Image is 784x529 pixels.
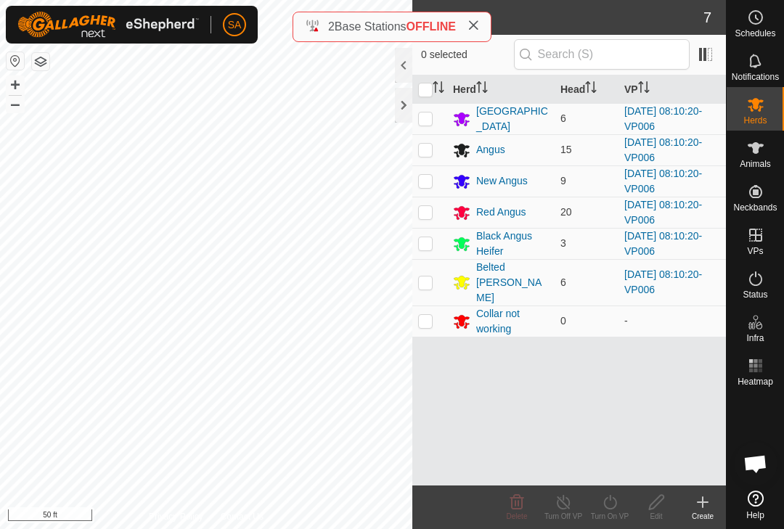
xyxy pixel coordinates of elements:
[633,511,679,522] div: Edit
[585,83,597,95] p-sorticon: Activate to sort
[560,315,566,327] span: 0
[476,205,526,220] div: Red Angus
[560,175,566,186] span: 9
[476,306,549,337] div: Collar not working
[587,511,633,522] div: Turn On VP
[624,199,702,226] a: [DATE] 08:10:20-VP006
[7,52,24,70] button: Reset Map
[32,53,49,70] button: Map Layers
[221,510,264,523] a: Contact Us
[733,203,777,212] span: Neckbands
[743,290,767,299] span: Status
[560,206,572,218] span: 20
[17,12,199,38] img: Gallagher Logo
[560,144,572,155] span: 15
[740,160,771,168] span: Animals
[624,168,702,194] a: [DATE] 08:10:20-VP006
[560,237,566,249] span: 3
[734,442,777,485] div: Open chat
[228,17,242,33] span: SA
[476,142,505,157] div: Angus
[679,511,726,522] div: Create
[335,20,407,33] span: Base Stations
[540,511,587,522] div: Turn Off VP
[743,116,767,125] span: Herds
[476,104,549,134] div: [GEOGRAPHIC_DATA]
[447,75,555,104] th: Herd
[624,136,702,163] a: [DATE] 08:10:20-VP006
[514,39,690,70] input: Search (S)
[624,230,702,257] a: [DATE] 08:10:20-VP006
[149,510,203,523] a: Privacy Policy
[476,173,528,189] div: New Angus
[560,276,566,288] span: 6
[328,20,335,33] span: 2
[476,229,549,259] div: Black Angus Heifer
[476,260,549,305] div: Belted [PERSON_NAME]
[421,9,703,26] h2: Herds
[618,75,726,104] th: VP
[421,47,514,62] span: 0 selected
[735,29,775,38] span: Schedules
[7,76,24,94] button: +
[746,334,764,343] span: Infra
[407,20,456,33] span: OFFLINE
[727,485,784,525] a: Help
[638,83,650,95] p-sorticon: Activate to sort
[703,7,711,28] span: 7
[560,112,566,124] span: 6
[7,95,24,112] button: –
[624,268,702,295] a: [DATE] 08:10:20-VP006
[476,83,488,95] p-sorticon: Activate to sort
[738,377,773,386] span: Heatmap
[555,75,618,104] th: Head
[624,105,702,132] a: [DATE] 08:10:20-VP006
[732,73,779,81] span: Notifications
[507,512,528,520] span: Delete
[746,511,764,520] span: Help
[618,305,726,337] td: -
[433,83,444,95] p-sorticon: Activate to sort
[747,247,763,255] span: VPs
